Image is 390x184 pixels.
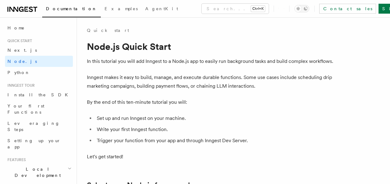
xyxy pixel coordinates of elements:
[105,6,138,11] span: Examples
[95,114,335,123] li: Set up and run Inngest on your machine.
[7,59,37,64] span: Node.js
[251,6,265,12] kbd: Ctrl+K
[5,164,73,181] button: Local Development
[7,121,60,132] span: Leveraging Steps
[87,73,335,90] p: Inngest makes it easy to build, manage, and execute durable functions. Some use cases include sch...
[46,6,97,11] span: Documentation
[87,57,335,66] p: In this tutorial you will add Inngest to a Node.js app to easily run background tasks and build c...
[5,83,35,88] span: Inngest tour
[202,4,269,14] button: Search...Ctrl+K
[319,4,376,14] a: Contact sales
[141,2,182,17] a: AgentKit
[7,103,44,115] span: Your first Functions
[95,136,335,145] li: Trigger your function from your app and through Inngest Dev Server.
[87,152,335,161] p: Let's get started!
[5,38,32,43] span: Quick start
[7,48,37,53] span: Next.js
[7,138,61,149] span: Setting up your app
[5,89,73,100] a: Install the SDK
[42,2,101,17] a: Documentation
[87,27,129,33] a: Quick start
[7,70,30,75] span: Python
[294,5,309,12] button: Toggle dark mode
[7,25,25,31] span: Home
[5,157,26,162] span: Features
[5,166,68,178] span: Local Development
[87,41,335,52] h1: Node.js Quick Start
[7,92,72,97] span: Install the SDK
[5,135,73,152] a: Setting up your app
[5,100,73,118] a: Your first Functions
[95,125,335,134] li: Write your first Inngest function.
[145,6,178,11] span: AgentKit
[5,45,73,56] a: Next.js
[87,98,335,107] p: By the end of this ten-minute tutorial you will:
[101,2,141,17] a: Examples
[5,118,73,135] a: Leveraging Steps
[5,67,73,78] a: Python
[5,22,73,33] a: Home
[5,56,73,67] a: Node.js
